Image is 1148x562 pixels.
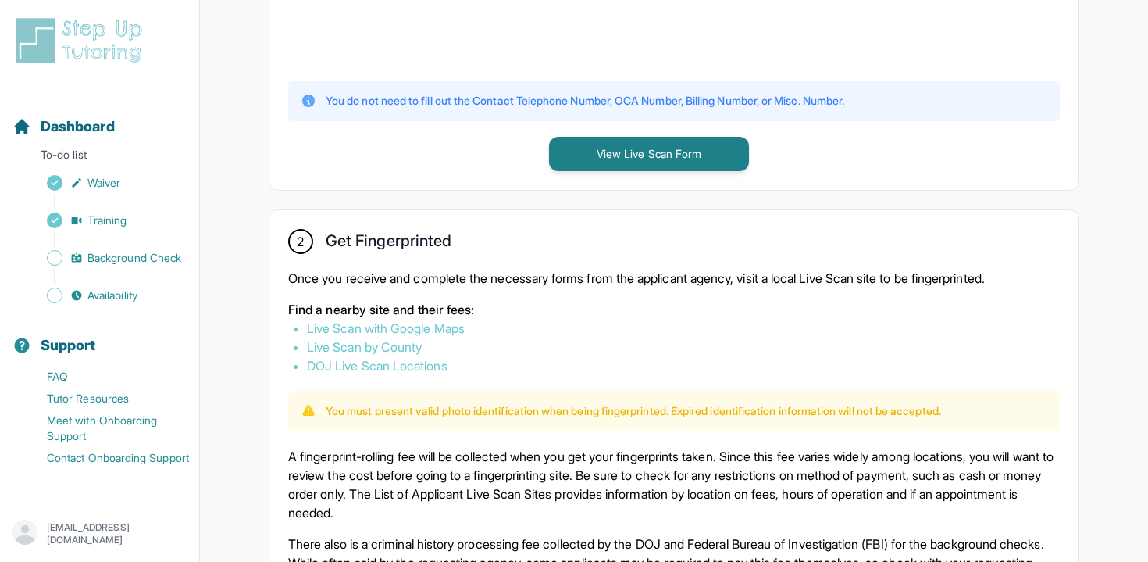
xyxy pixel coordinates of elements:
p: [EMAIL_ADDRESS][DOMAIN_NAME] [47,521,187,546]
span: Training [87,213,127,228]
a: Meet with Onboarding Support [12,410,199,447]
a: Dashboard [12,116,115,138]
button: Dashboard [6,91,193,144]
p: Once you receive and complete the necessary forms from the applicant agency, visit a local Live S... [288,269,1060,288]
p: You do not need to fill out the Contact Telephone Number, OCA Number, Billing Number, or Misc. Nu... [326,93,844,109]
p: A fingerprint-rolling fee will be collected when you get your fingerprints taken. Since this fee ... [288,447,1060,522]
a: DOJ Live Scan Locations [307,358,447,374]
button: View Live Scan Form [549,137,749,171]
button: Support [6,310,193,363]
a: Waiver [12,172,199,194]
a: Background Check [12,247,199,269]
a: Contact Onboarding Support [12,447,199,469]
span: Availability [87,288,137,303]
button: [EMAIL_ADDRESS][DOMAIN_NAME] [12,520,187,548]
span: Background Check [87,250,181,266]
p: Find a nearby site and their fees: [288,300,1060,319]
a: FAQ [12,366,199,388]
a: Live Scan by County [307,339,422,355]
a: View Live Scan Form [549,145,749,161]
span: Support [41,335,96,356]
span: Dashboard [41,116,115,138]
p: To-do list [6,147,193,169]
h2: Get Fingerprinted [326,231,451,256]
a: Availability [12,285,199,306]
img: logo [12,16,152,66]
a: Training [12,209,199,231]
a: Tutor Resources [12,388,199,410]
span: Waiver [87,175,120,191]
span: 2 [297,232,304,251]
a: Live Scan with Google Maps [307,320,465,336]
p: You must present valid photo identification when being fingerprinted. Expired identification info... [326,403,941,419]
